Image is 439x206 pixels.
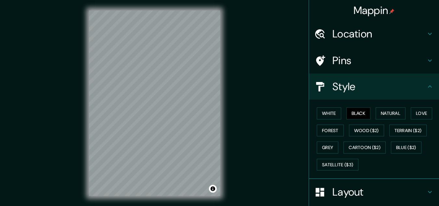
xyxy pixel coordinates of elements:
button: Wood ($2) [349,125,384,137]
button: Satellite ($3) [317,159,358,171]
button: Blue ($2) [391,142,421,154]
button: White [317,107,341,119]
h4: Location [332,27,426,40]
div: Location [309,21,439,47]
button: Forest [317,125,344,137]
canvas: Map [89,10,220,196]
h4: Mappin [354,4,395,17]
button: Toggle attribution [209,185,217,193]
button: Cartoon ($2) [343,142,386,154]
button: Grey [317,142,338,154]
button: Black [346,107,371,119]
h4: Pins [332,54,426,67]
div: Style [309,74,439,100]
div: Pins [309,48,439,74]
img: pin-icon.png [389,9,394,14]
h4: Style [332,80,426,93]
h4: Layout [332,185,426,199]
button: Terrain ($2) [389,125,427,137]
iframe: Help widget launcher [381,181,432,199]
div: Layout [309,179,439,205]
button: Love [411,107,432,119]
button: Natural [376,107,406,119]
